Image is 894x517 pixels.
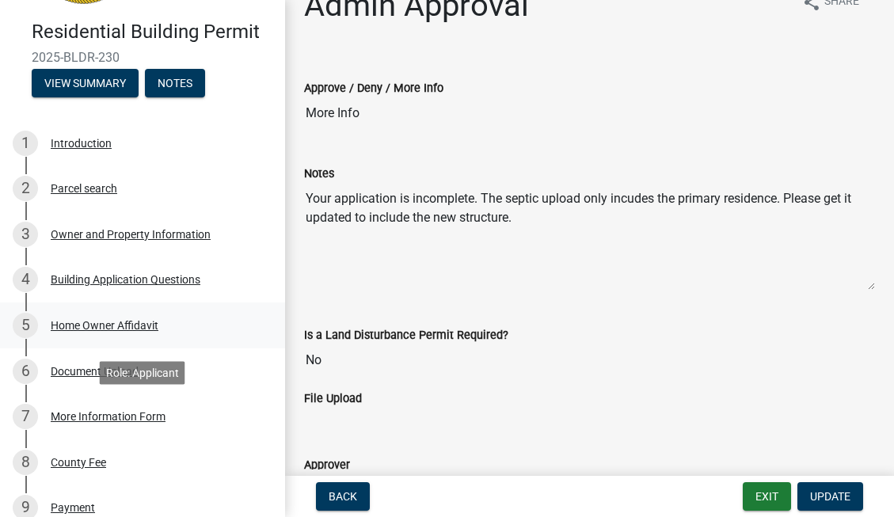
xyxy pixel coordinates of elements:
[51,411,165,422] div: More Information Form
[51,457,106,468] div: County Fee
[13,450,38,475] div: 8
[145,78,205,90] wm-modal-confirm: Notes
[13,359,38,384] div: 6
[13,404,38,429] div: 7
[32,50,253,65] span: 2025-BLDR-230
[304,169,334,180] label: Notes
[304,460,350,471] label: Approver
[316,482,370,511] button: Back
[51,229,211,240] div: Owner and Property Information
[51,138,112,149] div: Introduction
[13,131,38,156] div: 1
[810,490,850,503] span: Update
[304,330,508,341] label: Is a Land Disturbance Permit Required?
[100,361,185,384] div: Role: Applicant
[51,274,200,285] div: Building Application Questions
[304,83,443,94] label: Approve / Deny / More Info
[51,320,158,331] div: Home Owner Affidavit
[304,183,875,291] textarea: Your application is incomplete. The septic upload only incudes the primary residence. Please get ...
[32,78,139,90] wm-modal-confirm: Summary
[145,69,205,97] button: Notes
[32,21,272,44] h4: Residential Building Permit
[797,482,863,511] button: Update
[13,176,38,201] div: 2
[13,267,38,292] div: 4
[51,366,139,377] div: Document Upload
[329,490,357,503] span: Back
[304,393,362,405] label: File Upload
[51,502,95,513] div: Payment
[13,222,38,247] div: 3
[51,183,117,194] div: Parcel search
[32,69,139,97] button: View Summary
[13,313,38,338] div: 5
[743,482,791,511] button: Exit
